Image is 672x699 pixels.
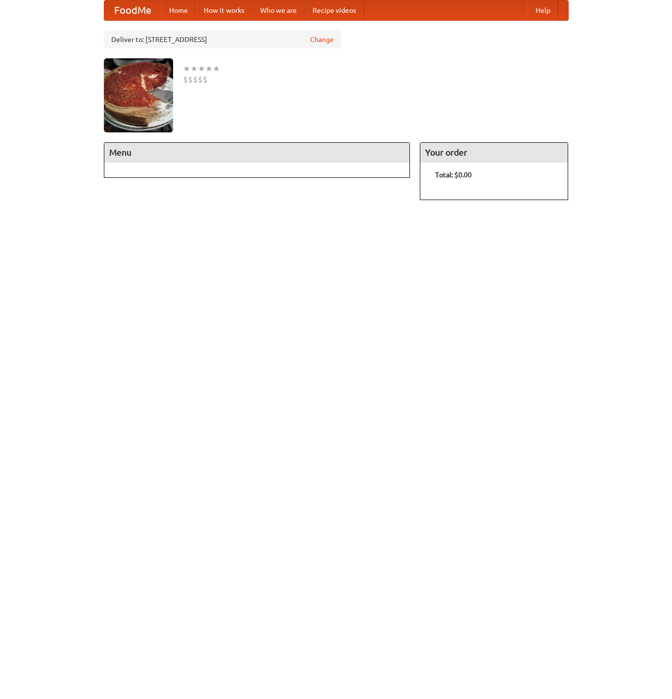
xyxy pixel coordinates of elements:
h4: Your order [420,143,568,163]
li: $ [188,74,193,85]
h4: Menu [104,143,410,163]
a: Help [528,0,558,20]
a: Home [161,0,196,20]
li: $ [193,74,198,85]
li: $ [198,74,203,85]
li: $ [203,74,208,85]
a: Recipe videos [305,0,364,20]
li: ★ [205,63,213,74]
img: angular.jpg [104,58,173,132]
a: How it works [196,0,252,20]
a: Who we are [252,0,305,20]
li: $ [183,74,188,85]
a: FoodMe [104,0,161,20]
li: ★ [198,63,205,74]
div: Deliver to: [STREET_ADDRESS] [104,31,341,48]
li: ★ [190,63,198,74]
a: Change [310,35,334,44]
li: ★ [183,63,190,74]
li: ★ [213,63,220,74]
b: Total: $0.00 [435,171,472,179]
